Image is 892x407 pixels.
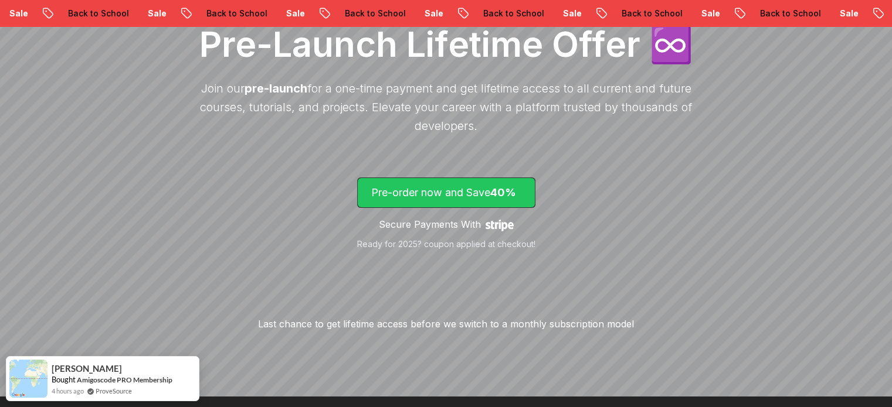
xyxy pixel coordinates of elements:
span: 40% [490,186,516,199]
span: 4 hours ago [52,386,84,396]
p: Back to School [722,8,802,19]
p: Back to School [445,8,525,19]
img: provesource social proof notification image [9,360,48,398]
p: Back to School [168,8,248,19]
a: lifetime-access [357,177,535,250]
span: Bought [52,375,76,384]
p: Sale [110,8,147,19]
p: Sale [663,8,701,19]
p: Pre-order now and Save [371,184,521,201]
a: ProveSource [96,386,132,396]
p: Sale [802,8,839,19]
p: Sale [525,8,562,19]
p: Sale [386,8,424,19]
p: Sale [248,8,286,19]
p: Last chance to get lifetime access before we switch to a monthly subscription model [258,317,634,331]
span: [PERSON_NAME] [52,364,122,374]
p: Secure Payments With [379,217,481,231]
p: Back to School [307,8,386,19]
a: Amigoscode PRO Membership [77,375,172,384]
p: Back to School [30,8,110,19]
p: Ready for 2025? coupon applied at checkout! [357,238,535,250]
span: pre-launch [245,81,307,95]
p: Join our for a one-time payment and get lifetime access to all current and future courses, tutori... [194,79,698,135]
p: Back to School [584,8,663,19]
